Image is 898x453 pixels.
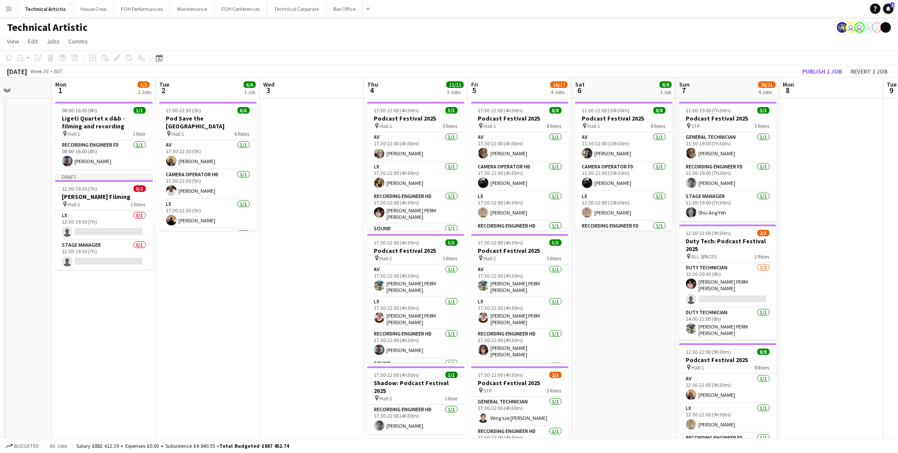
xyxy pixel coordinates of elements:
[7,21,87,34] h1: Technical Artistic
[74,0,114,17] button: House Crew
[7,67,27,76] div: [DATE]
[18,0,74,17] button: Technical Artistic
[114,0,170,17] button: FOH Performances
[29,68,50,74] span: Week 35
[267,0,326,17] button: Technical Corporate
[846,22,856,33] app-user-avatar: Sally PERM Pochciol
[7,37,19,45] span: View
[872,22,882,33] app-user-avatar: Liveforce Admin
[24,36,41,47] a: Edit
[14,443,39,449] span: Budgeted
[883,3,894,14] a: 1
[214,0,267,17] button: FOH Conferences
[326,0,363,17] button: Box Office
[837,22,848,33] app-user-avatar: Krisztian PERM Vass
[219,443,289,449] span: Total Budgeted £887 452.74
[799,66,845,77] button: Publish 1 job
[4,441,40,451] button: Budgeted
[43,36,63,47] a: Jobs
[854,22,865,33] app-user-avatar: Abby Hubbard
[891,2,895,8] span: 1
[65,36,91,47] a: Comms
[54,68,63,74] div: BST
[170,0,214,17] button: Maintenance
[3,36,23,47] a: View
[28,37,38,45] span: Edit
[847,66,891,77] button: Revert 1 job
[48,443,69,449] span: All jobs
[68,37,88,45] span: Comms
[76,443,289,449] div: Salary £882 612.19 + Expenses £0.00 + Subsistence £4 840.55 =
[881,22,891,33] app-user-avatar: Gabrielle Barr
[863,22,874,33] app-user-avatar: Liveforce Admin
[47,37,60,45] span: Jobs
